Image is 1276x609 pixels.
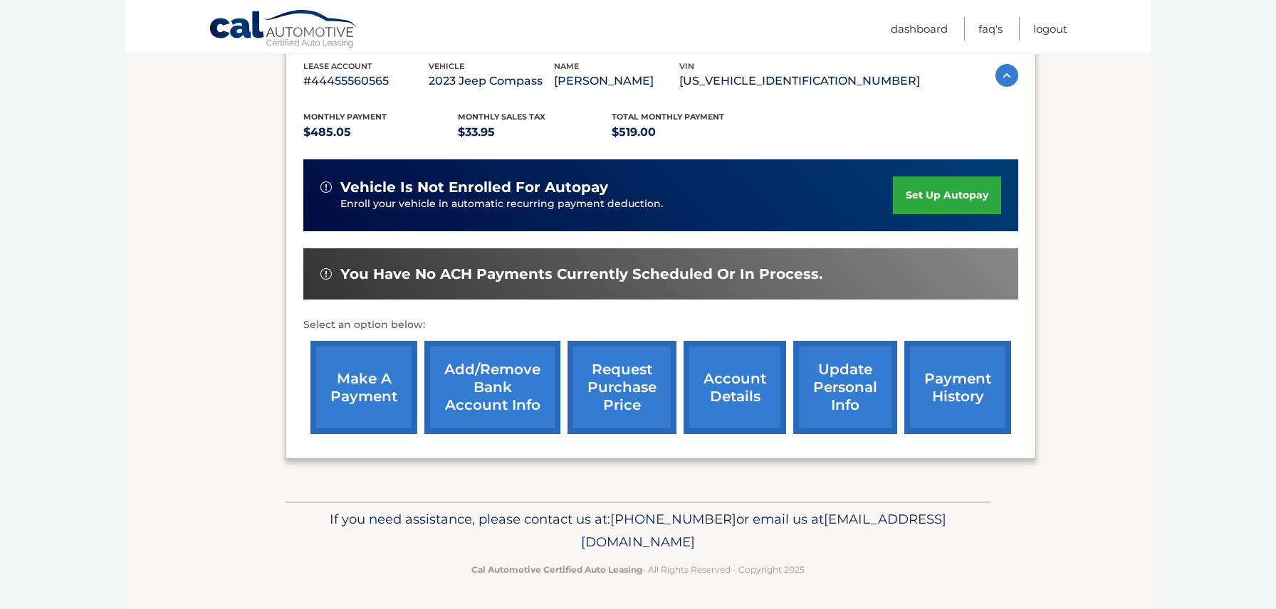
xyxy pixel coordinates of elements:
[568,341,676,434] a: request purchase price
[978,17,1003,41] a: FAQ's
[610,511,736,527] span: [PHONE_NUMBER]
[893,176,1001,214] a: set up autopay
[303,317,1018,334] p: Select an option below:
[340,265,822,283] span: You have no ACH payments currently scheduled or in process.
[429,71,554,91] p: 2023 Jeep Compass
[303,122,458,142] p: $485.05
[295,562,981,577] p: - All Rights Reserved - Copyright 2025
[1033,17,1067,41] a: Logout
[429,61,464,71] span: vehicle
[458,122,612,142] p: $33.95
[320,268,332,280] img: alert-white.svg
[581,511,946,550] span: [EMAIL_ADDRESS][DOMAIN_NAME]
[995,64,1018,87] img: accordion-active.svg
[458,112,545,122] span: Monthly sales Tax
[891,17,948,41] a: Dashboard
[684,341,786,434] a: account details
[612,122,766,142] p: $519.00
[303,112,387,122] span: Monthly Payment
[679,71,920,91] p: [US_VEHICLE_IDENTIFICATION_NUMBER]
[303,71,429,91] p: #44455560565
[904,341,1011,434] a: payment history
[424,341,560,434] a: Add/Remove bank account info
[303,61,372,71] span: lease account
[554,61,579,71] span: name
[612,112,724,122] span: Total Monthly Payment
[295,508,981,554] p: If you need assistance, please contact us at: or email us at
[320,181,332,193] img: alert-white.svg
[340,196,893,212] p: Enroll your vehicle in automatic recurring payment deduction.
[554,71,679,91] p: [PERSON_NAME]
[310,341,417,434] a: make a payment
[340,179,608,196] span: vehicle is not enrolled for autopay
[471,564,642,575] strong: Cal Automotive Certified Auto Leasing
[209,9,358,51] a: Cal Automotive
[793,341,897,434] a: update personal info
[679,61,694,71] span: vin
